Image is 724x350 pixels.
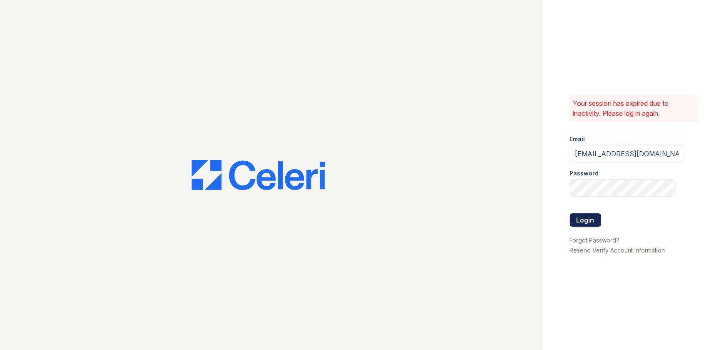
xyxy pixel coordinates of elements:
[570,213,601,227] button: Login
[573,98,694,118] p: Your session has expired due to inactivity. Please log in again.
[570,135,585,143] label: Email
[570,169,599,177] label: Password
[192,160,325,190] img: CE_Logo_Blue-a8612792a0a2168367f1c8372b55b34899dd931a85d93a1a3d3e32e68fde9ad4.png
[570,247,665,254] a: Resend Verify Account Information
[570,237,619,244] a: Forgot Password?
